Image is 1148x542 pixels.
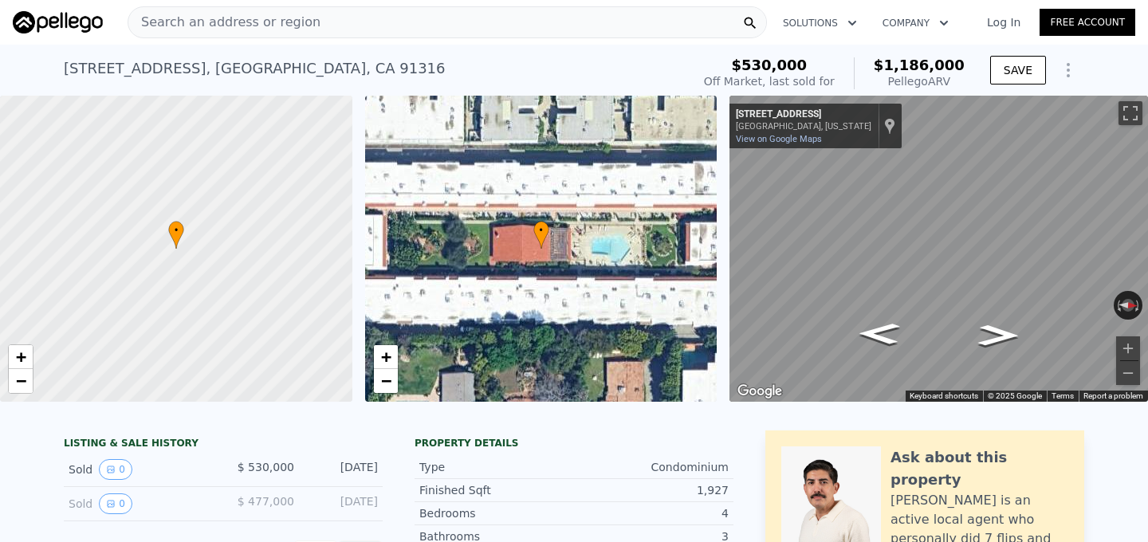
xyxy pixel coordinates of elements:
[238,461,294,473] span: $ 530,000
[729,96,1148,402] div: Map
[770,9,870,37] button: Solutions
[238,495,294,508] span: $ 477,000
[736,121,871,132] div: [GEOGRAPHIC_DATA], [US_STATE]
[419,505,574,521] div: Bedrooms
[9,345,33,369] a: Zoom in
[890,446,1068,491] div: Ask about this property
[988,391,1042,400] span: © 2025 Google
[307,459,378,480] div: [DATE]
[419,459,574,475] div: Type
[733,381,786,402] a: Open this area in Google Maps (opens a new window)
[69,493,210,514] div: Sold
[968,14,1040,30] a: Log In
[574,505,729,521] div: 4
[1134,291,1143,320] button: Rotate clockwise
[168,223,184,238] span: •
[1116,361,1140,385] button: Zoom out
[374,345,398,369] a: Zoom in
[1040,9,1135,36] a: Free Account
[9,369,33,393] a: Zoom out
[380,347,391,367] span: +
[99,459,132,480] button: View historical data
[16,347,26,367] span: +
[1114,291,1122,320] button: Rotate counterclockwise
[1052,54,1084,86] button: Show Options
[533,223,549,238] span: •
[1052,391,1074,400] a: Terms (opens in new tab)
[415,437,733,450] div: Property details
[307,493,378,514] div: [DATE]
[729,96,1148,402] div: Street View
[69,459,210,480] div: Sold
[168,221,184,249] div: •
[874,73,965,89] div: Pellego ARV
[704,73,835,89] div: Off Market, last sold for
[99,493,132,514] button: View historical data
[574,482,729,498] div: 1,927
[736,108,871,121] div: [STREET_ADDRESS]
[64,57,446,80] div: [STREET_ADDRESS] , [GEOGRAPHIC_DATA] , CA 91316
[64,437,383,453] div: LISTING & SALE HISTORY
[733,381,786,402] img: Google
[13,11,103,33] img: Pellego
[128,13,320,32] span: Search an address or region
[874,57,965,73] span: $1,186,000
[884,117,895,135] a: Show location on map
[16,371,26,391] span: −
[961,320,1036,351] path: Go North, Balboa Blvd
[990,56,1046,84] button: SAVE
[574,459,729,475] div: Condominium
[1116,336,1140,360] button: Zoom in
[841,318,918,349] path: Go South, Balboa Blvd
[1119,101,1142,125] button: Toggle fullscreen view
[732,57,808,73] span: $530,000
[419,482,574,498] div: Finished Sqft
[533,221,549,249] div: •
[910,391,978,402] button: Keyboard shortcuts
[1083,391,1143,400] a: Report a problem
[380,371,391,391] span: −
[736,134,822,144] a: View on Google Maps
[870,9,961,37] button: Company
[1114,298,1143,312] button: Reset the view
[374,369,398,393] a: Zoom out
